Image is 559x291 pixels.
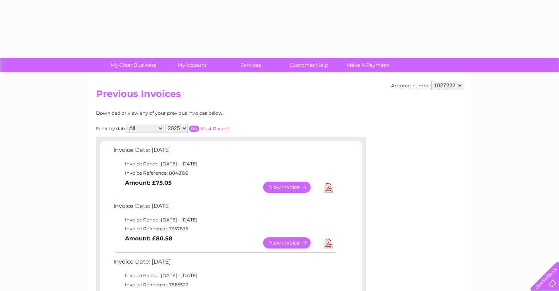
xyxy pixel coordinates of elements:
td: Invoice Period: [DATE] - [DATE] [111,159,337,168]
td: Invoice Reference: 7957875 [111,224,337,233]
td: Invoice Date: [DATE] [111,257,337,271]
td: Invoice Period: [DATE] - [DATE] [111,215,337,225]
a: Most Recent [200,126,230,131]
b: Amount: £80.58 [125,235,172,242]
td: Invoice Reference: 7866522 [111,280,337,289]
div: Account number [391,81,463,90]
a: Download [324,237,333,248]
a: Make A Payment [336,58,400,72]
a: View [263,182,320,193]
div: Download or view any of your previous invoices below. [96,111,299,116]
a: My Clear Business [101,58,165,72]
h2: Previous Invoices [96,88,463,103]
a: View [263,237,320,248]
b: Amount: £75.05 [125,179,172,186]
a: Customer Help [277,58,341,72]
td: Invoice Date: [DATE] [111,145,337,159]
a: Download [324,182,333,193]
a: Services [219,58,282,72]
div: Filter by date [96,124,299,133]
td: Invoice Date: [DATE] [111,201,337,215]
a: My Account [160,58,224,72]
td: Invoice Period: [DATE] - [DATE] [111,271,337,280]
td: Invoice Reference: 8048198 [111,168,337,178]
